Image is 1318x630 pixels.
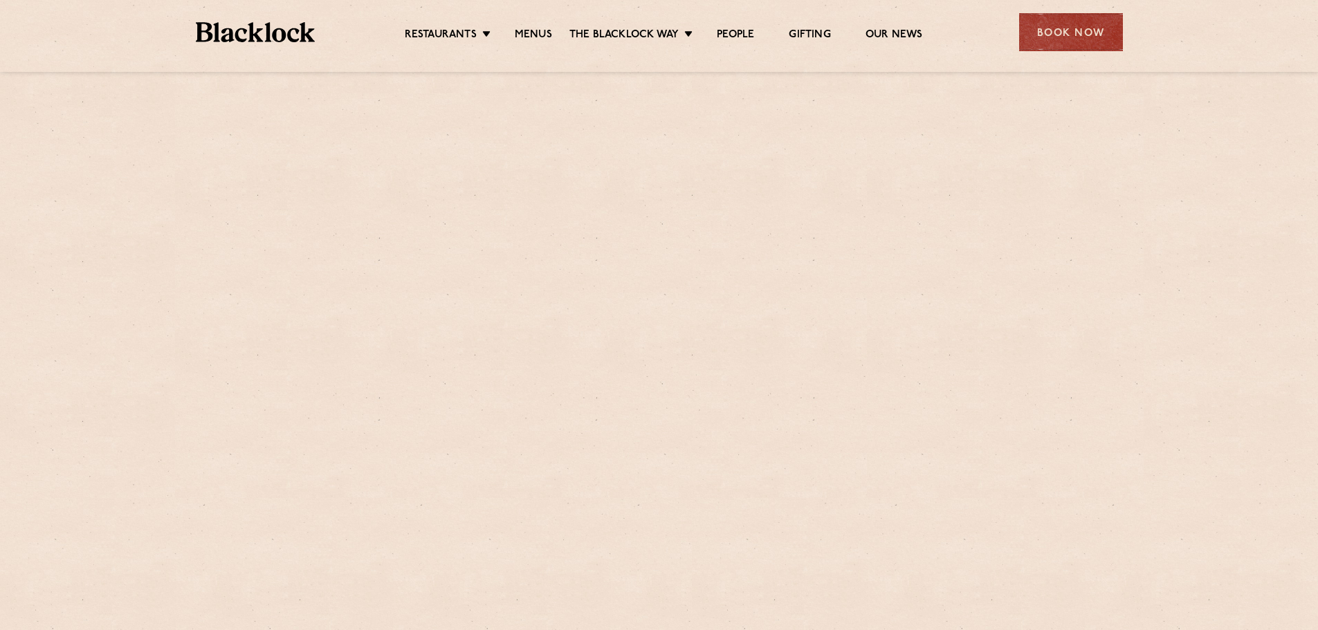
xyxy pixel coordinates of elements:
a: The Blacklock Way [569,28,679,44]
a: Our News [866,28,923,44]
a: Menus [515,28,552,44]
a: Restaurants [405,28,477,44]
a: Gifting [789,28,830,44]
div: Book Now [1019,13,1123,51]
img: BL_Textured_Logo-footer-cropped.svg [196,22,315,42]
a: People [717,28,754,44]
